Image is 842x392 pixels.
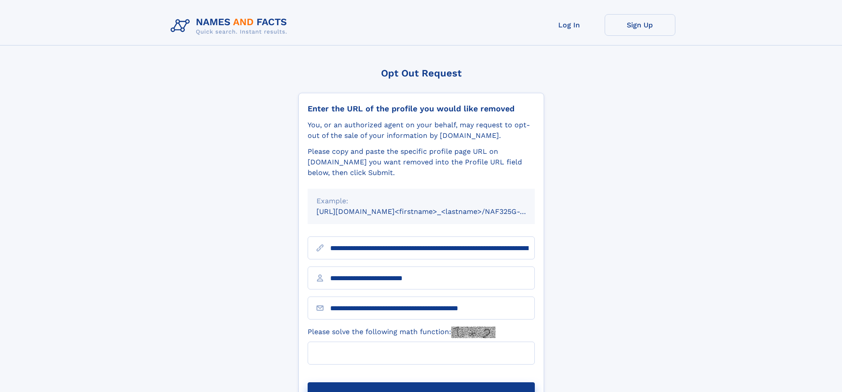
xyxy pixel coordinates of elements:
label: Please solve the following math function: [308,327,495,338]
small: [URL][DOMAIN_NAME]<firstname>_<lastname>/NAF325G-xxxxxxxx [316,207,552,216]
div: Opt Out Request [298,68,544,79]
img: Logo Names and Facts [167,14,294,38]
a: Log In [534,14,605,36]
a: Sign Up [605,14,675,36]
div: Example: [316,196,526,206]
div: Please copy and paste the specific profile page URL on [DOMAIN_NAME] you want removed into the Pr... [308,146,535,178]
div: You, or an authorized agent on your behalf, may request to opt-out of the sale of your informatio... [308,120,535,141]
div: Enter the URL of the profile you would like removed [308,104,535,114]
